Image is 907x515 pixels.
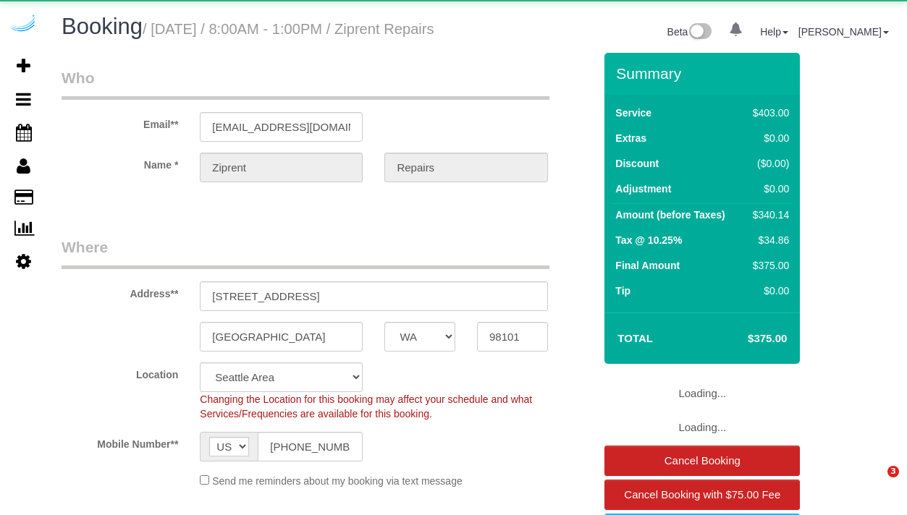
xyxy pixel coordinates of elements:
span: Booking [62,14,143,39]
input: Mobile Number** [258,432,363,461]
strong: Total [617,332,653,344]
a: [PERSON_NAME] [798,26,889,38]
label: Discount [615,156,659,171]
legend: Who [62,67,549,100]
span: 3 [887,466,899,477]
img: New interface [688,23,712,42]
label: Adjustment [615,182,671,196]
img: Automaid Logo [9,14,38,35]
div: $0.00 [747,131,789,145]
span: Send me reminders about my booking via text message [212,475,463,487]
label: Final Amount [615,258,680,273]
a: Help [760,26,788,38]
a: Cancel Booking with $75.00 Fee [604,480,800,510]
div: $34.86 [747,233,789,247]
label: Service [615,106,651,120]
input: First Name** [200,153,363,182]
a: Beta [667,26,712,38]
input: Zip Code** [477,322,548,352]
div: $0.00 [747,182,789,196]
iframe: Intercom live chat [858,466,893,501]
label: Name * [51,153,189,172]
div: $375.00 [747,258,789,273]
a: Cancel Booking [604,446,800,476]
span: Cancel Booking with $75.00 Fee [624,488,780,501]
div: $340.14 [747,208,789,222]
label: Extras [615,131,646,145]
label: Tax @ 10.25% [615,233,682,247]
div: ($0.00) [747,156,789,171]
h3: Summary [616,65,793,82]
span: Changing the Location for this booking may affect your schedule and what Services/Frequencies are... [200,393,532,420]
small: / [DATE] / 8:00AM - 1:00PM / Ziprent Repairs [143,21,434,37]
h4: $375.00 [704,333,787,345]
label: Mobile Number** [51,432,189,451]
label: Tip [615,284,630,298]
label: Location [51,362,189,382]
label: Amount (before Taxes) [615,208,725,222]
div: $0.00 [747,284,789,298]
input: Last Name** [384,153,547,182]
legend: Where [62,237,549,269]
div: $403.00 [747,106,789,120]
